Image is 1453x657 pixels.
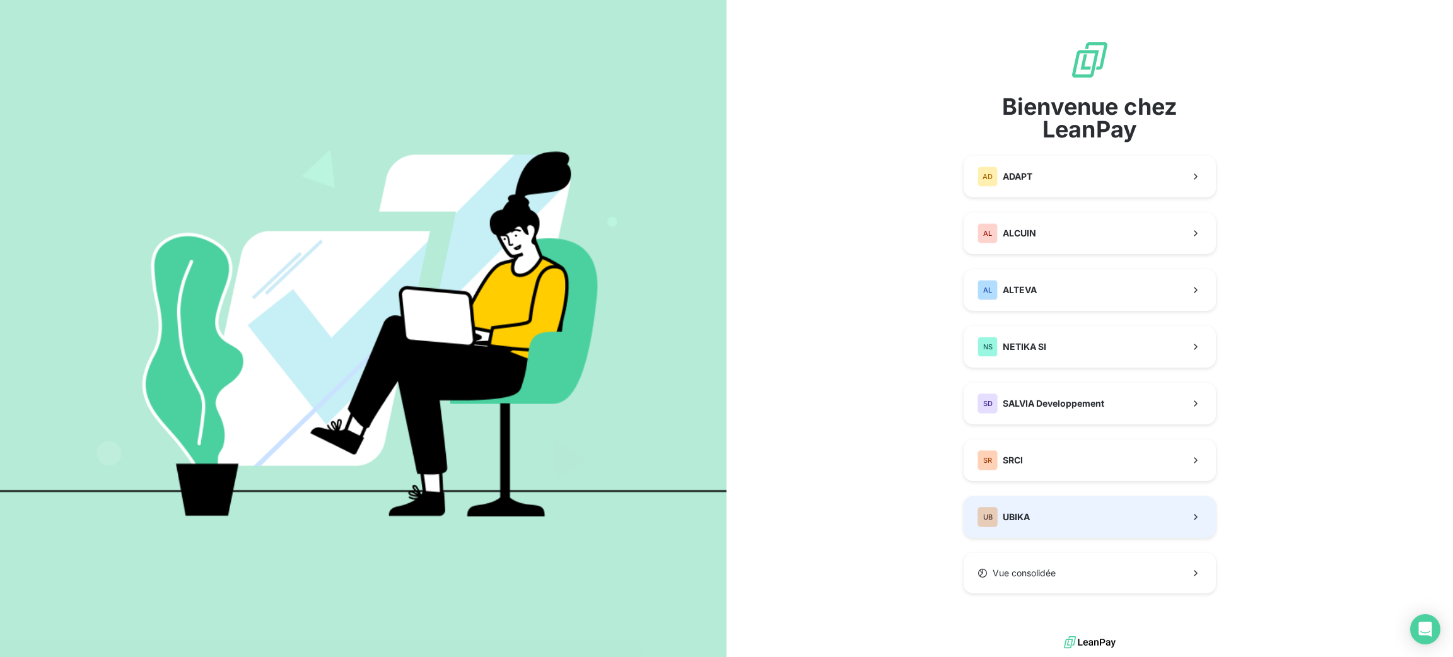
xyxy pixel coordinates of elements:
[964,212,1216,254] button: ALALCUIN
[964,326,1216,368] button: NSNETIKA SI
[1003,454,1023,467] span: SRCI
[1003,170,1032,183] span: ADAPT
[964,496,1216,538] button: UBUBIKA
[1003,284,1037,296] span: ALTEVA
[977,223,998,243] div: AL
[964,95,1216,141] span: Bienvenue chez LeanPay
[977,280,998,300] div: AL
[964,269,1216,311] button: ALALTEVA
[1003,340,1046,353] span: NETIKA SI
[977,393,998,414] div: SD
[964,439,1216,481] button: SRSRCI
[1064,633,1116,652] img: logo
[977,507,998,527] div: UB
[1003,227,1036,240] span: ALCUIN
[993,567,1056,579] span: Vue consolidée
[964,156,1216,197] button: ADADAPT
[977,450,998,470] div: SR
[964,383,1216,424] button: SDSALVIA Developpement
[1070,40,1110,80] img: logo sigle
[1410,614,1440,644] div: Open Intercom Messenger
[1003,397,1104,410] span: SALVIA Developpement
[977,166,998,187] div: AD
[977,337,998,357] div: NS
[1003,511,1030,523] span: UBIKA
[964,553,1216,593] button: Vue consolidée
